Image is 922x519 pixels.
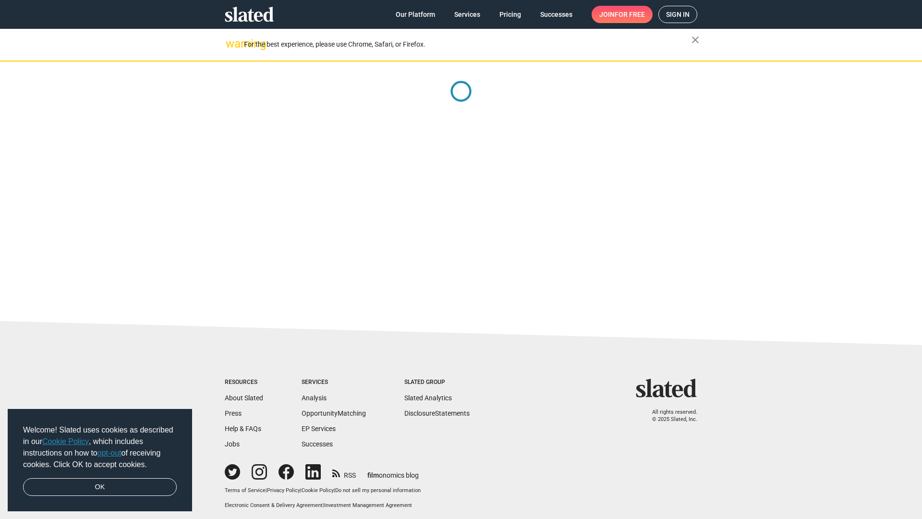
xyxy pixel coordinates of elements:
[533,6,580,23] a: Successes
[323,502,324,508] span: |
[300,487,302,494] span: |
[23,478,177,496] a: dismiss cookie message
[404,409,470,417] a: DisclosureStatements
[615,6,645,23] span: for free
[244,38,691,51] div: For the best experience, please use Chrome, Safari, or Firefox.
[335,487,421,494] button: Do not sell my personal information
[302,394,327,402] a: Analysis
[226,38,237,49] mat-icon: warning
[302,409,366,417] a: OpportunityMatching
[334,487,335,494] span: |
[492,6,529,23] a: Pricing
[666,6,690,23] span: Sign in
[23,424,177,470] span: Welcome! Slated uses cookies as described in our , which includes instructions on how to of recei...
[97,449,121,457] a: opt-out
[388,6,443,23] a: Our Platform
[599,6,645,23] span: Join
[225,409,242,417] a: Press
[225,487,266,494] a: Terms of Service
[396,6,435,23] span: Our Platform
[225,502,323,508] a: Electronic Consent & Delivery Agreement
[454,6,480,23] span: Services
[690,34,701,46] mat-icon: close
[42,437,89,445] a: Cookie Policy
[658,6,697,23] a: Sign in
[302,440,333,448] a: Successes
[8,409,192,512] div: cookieconsent
[540,6,572,23] span: Successes
[225,440,240,448] a: Jobs
[324,502,412,508] a: Investment Management Agreement
[367,463,419,480] a: filmonomics blog
[302,487,334,494] a: Cookie Policy
[404,379,470,386] div: Slated Group
[367,471,379,479] span: film
[267,487,300,494] a: Privacy Policy
[447,6,488,23] a: Services
[225,379,263,386] div: Resources
[225,394,263,402] a: About Slated
[302,425,336,432] a: EP Services
[592,6,653,23] a: Joinfor free
[332,465,356,480] a: RSS
[266,487,267,494] span: |
[499,6,521,23] span: Pricing
[404,394,452,402] a: Slated Analytics
[642,409,697,423] p: All rights reserved. © 2025 Slated, Inc.
[225,425,261,432] a: Help & FAQs
[302,379,366,386] div: Services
